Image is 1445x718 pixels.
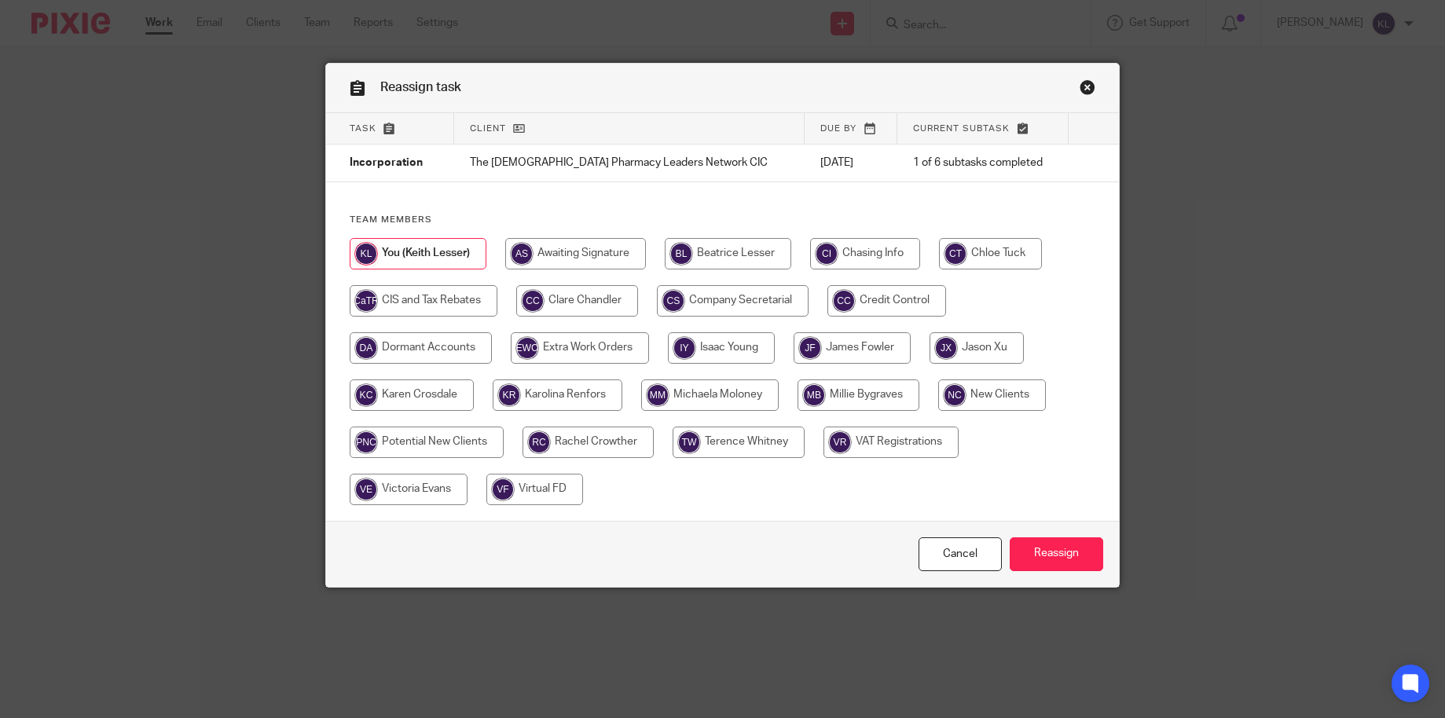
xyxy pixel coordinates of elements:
input: Reassign [1010,537,1103,571]
span: Task [350,124,376,133]
a: Close this dialog window [919,537,1002,571]
span: Reassign task [380,81,461,93]
p: [DATE] [820,155,881,170]
span: Incorporation [350,158,423,169]
td: 1 of 6 subtasks completed [897,145,1069,182]
span: Current subtask [913,124,1010,133]
span: Due by [820,124,856,133]
span: Client [470,124,506,133]
p: The [DEMOGRAPHIC_DATA] Pharmacy Leaders Network CIC [470,155,790,170]
a: Close this dialog window [1080,79,1095,101]
h4: Team members [350,214,1095,226]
